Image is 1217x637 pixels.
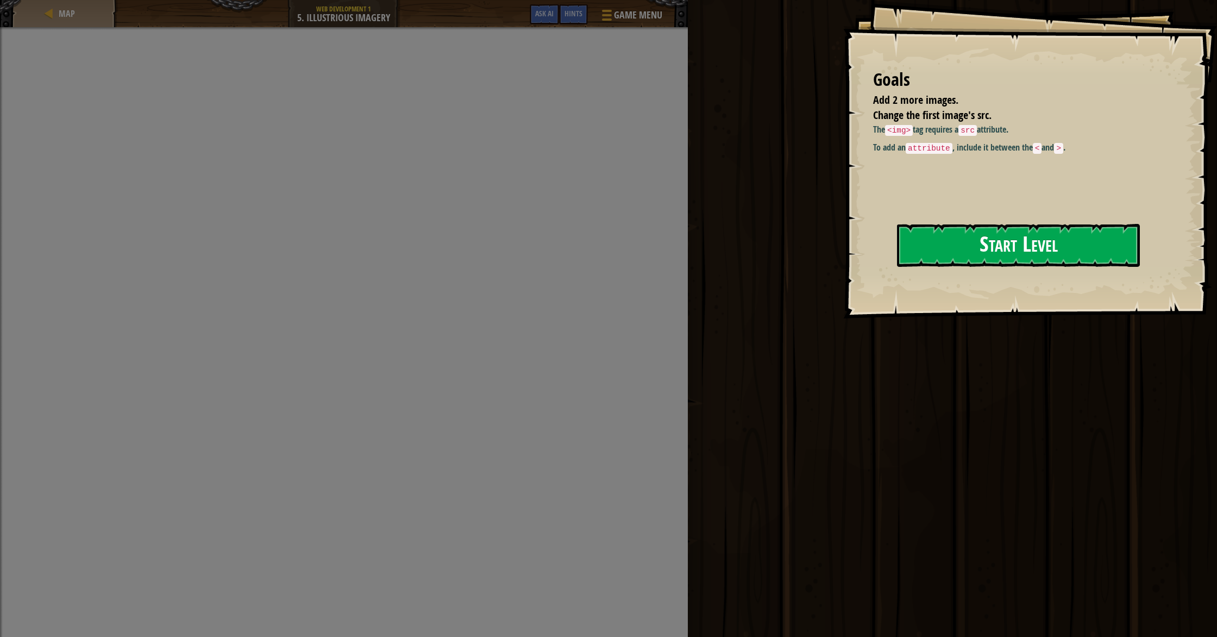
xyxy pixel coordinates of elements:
[860,92,1154,108] li: Add 2 more images.
[614,8,662,22] span: Game Menu
[535,8,554,18] span: Ask AI
[564,8,582,18] span: Hints
[59,8,75,20] span: Map
[906,143,952,154] code: attribute
[593,4,669,30] button: Game Menu
[1054,143,1063,154] code: >
[55,8,75,20] a: Map
[873,108,992,122] span: Change the first image's src.
[530,4,559,24] button: Ask AI
[873,67,1157,92] div: Goals
[885,125,913,136] code: <img>
[897,224,1140,267] button: Start Level
[958,125,977,136] code: src
[873,141,1157,154] p: To add an , include it between the and .
[873,123,1157,136] p: The tag requires a attribute.
[1033,143,1042,154] code: <
[873,92,958,107] span: Add 2 more images.
[860,108,1154,123] li: Change the first image's src.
